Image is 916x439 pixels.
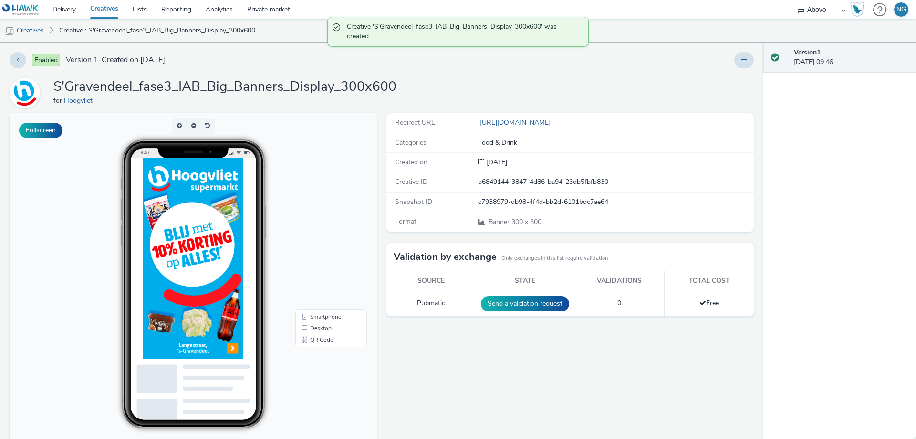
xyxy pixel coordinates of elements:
a: Hoogvliet [64,96,96,105]
li: QR Code [288,221,355,232]
span: 0 [617,299,621,308]
img: Hoogvliet [11,79,39,107]
button: Fullscreen [19,123,62,138]
span: Format [395,217,416,226]
h3: Validation by exchange [394,250,497,264]
span: 9:46 [131,37,139,42]
span: Created on [395,158,427,167]
img: Hawk Academy [850,2,864,17]
span: Banner [489,217,511,226]
a: Hoogvliet [10,88,44,97]
li: Smartphone [288,198,355,209]
span: Categories [395,138,427,147]
div: Creation 08 September 2025, 09:46 [485,158,507,167]
span: Redirect URL [395,118,435,127]
div: b6849144-3847-4d86-ba94-23db5fbfb830 [478,177,753,187]
div: [DATE] 09:46 [794,48,908,67]
span: 300 x 600 [488,217,541,226]
span: Creative 'S'Gravendeel_fase3_IAB_Big_Banners_Display_300x600' was created [347,22,579,42]
span: Version 1 - Created on [DATE] [66,54,165,65]
span: QR Code [301,224,323,229]
th: Total cost [665,271,754,291]
span: Smartphone [301,201,332,206]
td: Pubmatic [386,291,476,316]
th: State [476,271,574,291]
a: [URL][DOMAIN_NAME] [478,118,554,127]
th: Source [386,271,476,291]
span: Desktop [301,212,322,218]
span: Snapshot ID [395,197,432,206]
img: undefined Logo [2,4,39,16]
span: for [53,96,64,105]
span: [DATE] [485,158,507,167]
button: Send a validation request [481,296,569,311]
div: NG [896,2,906,17]
span: Creative ID [395,177,427,186]
div: Food & Drink [478,138,753,148]
img: mobile [5,26,14,36]
a: Creative : S'Gravendeel_fase3_IAB_Big_Banners_Display_300x600 [54,19,260,42]
th: Validations [574,271,665,291]
li: Desktop [288,209,355,221]
span: Free [699,299,719,308]
div: c7938979-db98-4f4d-bb2d-6101bdc7ae64 [478,197,753,207]
span: Enabled [32,54,60,66]
h1: S'Gravendeel_fase3_IAB_Big_Banners_Display_300x600 [53,78,396,96]
a: Hawk Academy [850,2,868,17]
strong: Version 1 [794,48,821,57]
img: Advertisement preview [134,45,234,246]
small: Only exchanges in this list require validation [501,255,608,262]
